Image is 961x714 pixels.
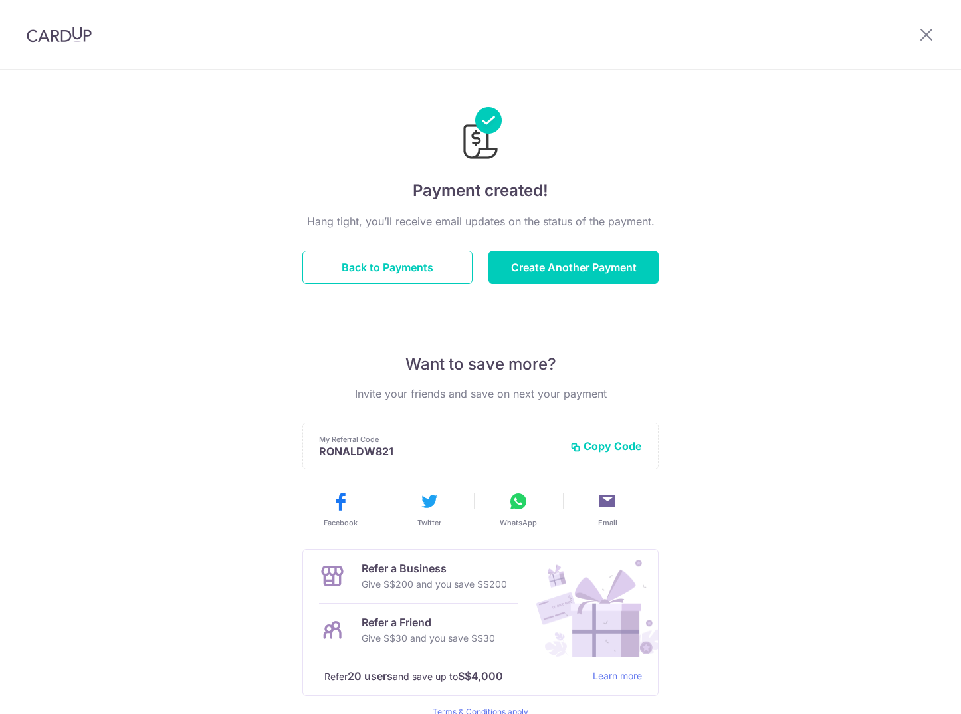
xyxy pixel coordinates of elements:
span: Email [598,517,617,528]
button: Email [568,491,647,528]
span: Facebook [324,517,358,528]
a: Learn more [593,668,642,685]
p: Invite your friends and save on next your payment [302,386,659,402]
img: Payments [459,107,502,163]
button: WhatsApp [479,491,558,528]
img: Refer [524,550,658,657]
p: Hang tight, you’ll receive email updates on the status of the payment. [302,213,659,229]
p: My Referral Code [319,434,560,445]
p: Refer a Friend [362,614,495,630]
strong: 20 users [348,668,393,684]
p: Give S$200 and you save S$200 [362,576,507,592]
button: Twitter [390,491,469,528]
strong: S$4,000 [458,668,503,684]
span: WhatsApp [500,517,537,528]
img: CardUp [27,27,92,43]
button: Facebook [301,491,379,528]
button: Copy Code [570,439,642,453]
h4: Payment created! [302,179,659,203]
span: Twitter [417,517,441,528]
p: Want to save more? [302,354,659,375]
p: Refer a Business [362,560,507,576]
p: Refer and save up to [324,668,582,685]
p: RONALDW821 [319,445,560,458]
button: Back to Payments [302,251,473,284]
p: Give S$30 and you save S$30 [362,630,495,646]
button: Create Another Payment [488,251,659,284]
